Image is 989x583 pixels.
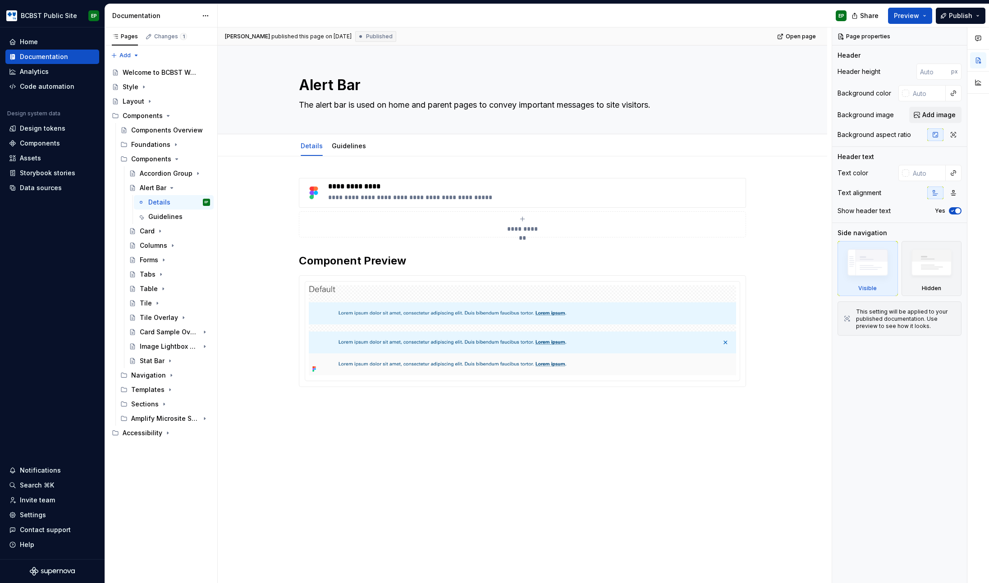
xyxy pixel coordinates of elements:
div: Alert Bar [140,183,166,192]
div: Components [20,139,60,148]
div: Contact support [20,525,71,534]
a: Data sources [5,181,99,195]
span: [PERSON_NAME] [225,33,270,40]
div: EP [91,12,97,19]
div: Foundations [117,137,214,152]
div: Amplify Microsite Sections [131,414,199,423]
div: Guidelines [148,212,183,221]
div: Columns [140,241,167,250]
a: Tile [125,296,214,310]
div: Sections [117,397,214,411]
div: Analytics [20,67,49,76]
a: Components [5,136,99,150]
a: Documentation [5,50,99,64]
div: Navigation [117,368,214,383]
div: Page tree [108,65,214,440]
div: Storybook stories [20,169,75,178]
div: Search ⌘K [20,481,54,490]
span: Publish [949,11,972,20]
a: Components Overview [117,123,214,137]
div: EP [205,198,208,207]
div: Templates [131,385,165,394]
div: Data sources [20,183,62,192]
button: Share [847,8,884,24]
div: Tile [140,299,152,308]
div: Stat Bar [140,356,165,365]
div: Accessibility [108,426,214,440]
div: Design system data [7,110,60,117]
a: Guidelines [134,210,214,224]
span: Open page [786,33,816,40]
div: Background image [838,110,894,119]
a: Open page [774,30,820,43]
a: Design tokens [5,121,99,136]
div: Style [123,82,138,91]
div: Hidden [902,241,962,296]
div: Sections [131,400,159,409]
div: Visible [858,285,877,292]
input: Auto [916,64,951,80]
button: Preview [888,8,932,24]
a: Storybook stories [5,166,99,180]
div: Card Sample Overlay [140,328,199,337]
div: Tile Overlay [140,313,178,322]
a: Details [301,142,323,150]
div: Code automation [20,82,74,91]
div: Header [838,51,861,60]
a: Tile Overlay [125,310,214,325]
div: Notifications [20,466,61,475]
a: Settings [5,508,99,522]
div: Text alignment [838,188,881,197]
div: Side navigation [838,228,887,237]
label: Yes [935,207,945,214]
textarea: Alert Bar [297,74,744,96]
div: Accordion Group [140,169,192,178]
span: Add [119,52,131,59]
button: Add [108,49,142,62]
div: EP [838,12,844,19]
input: Auto [909,165,946,181]
div: Invite team [20,496,55,505]
div: Components [117,152,214,166]
button: Publish [936,8,985,24]
div: Components [123,111,163,120]
div: Header text [838,152,874,161]
button: Contact support [5,523,99,537]
button: Notifications [5,463,99,478]
a: Layout [108,94,214,109]
button: Search ⌘K [5,478,99,492]
a: Invite team [5,493,99,507]
div: Details [297,136,326,155]
div: Table [140,284,158,293]
div: Details [148,198,170,207]
span: Add image [922,110,956,119]
h2: Component Preview [299,254,746,268]
button: BCBST Public SiteEP [2,6,103,25]
div: Accessibility [123,428,162,437]
div: Header height [838,67,880,76]
a: Image Lightbox Overlay [125,339,214,354]
button: Add image [909,107,962,123]
span: 1 [180,33,187,40]
div: Layout [123,97,144,106]
div: Components [108,109,214,123]
div: Background aspect ratio [838,130,911,139]
a: Card Sample Overlay [125,325,214,339]
a: Guidelines [332,142,366,150]
div: Pages [112,33,138,40]
img: b44e7a6b-69a5-43df-ae42-963d7259159b.png [6,10,17,21]
div: Card [140,227,155,236]
div: Design tokens [20,124,65,133]
div: Assets [20,154,41,163]
a: Analytics [5,64,99,79]
a: Supernova Logo [30,567,75,576]
div: Documentation [20,52,68,61]
div: Components [131,155,171,164]
div: Text color [838,169,868,178]
a: Accordion Group [125,166,214,181]
div: Guidelines [328,136,370,155]
div: Amplify Microsite Sections [117,411,214,426]
a: Style [108,80,214,94]
p: px [951,68,958,75]
input: Auto [909,85,946,101]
